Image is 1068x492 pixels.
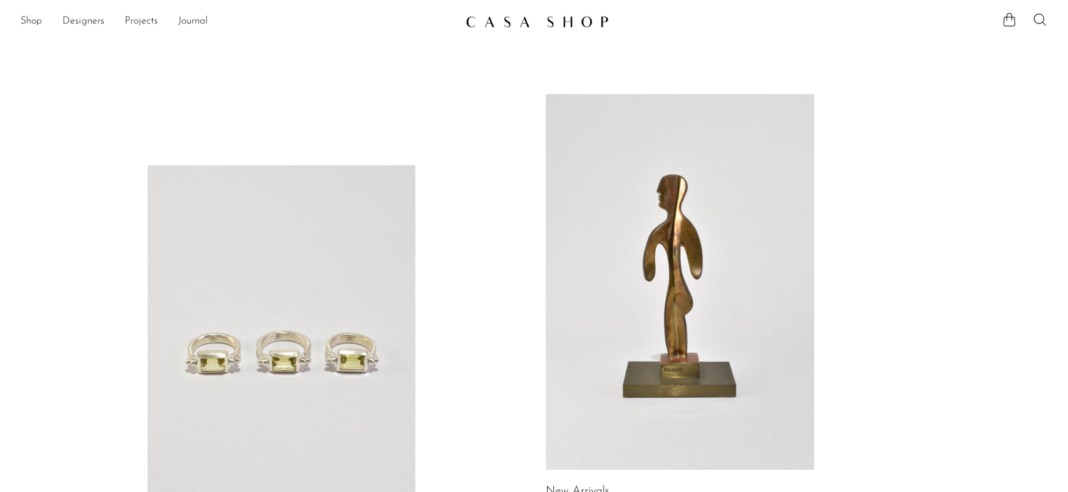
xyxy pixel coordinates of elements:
[20,13,42,30] a: Shop
[20,11,455,32] nav: Desktop navigation
[178,13,208,30] a: Journal
[125,13,158,30] a: Projects
[62,13,104,30] a: Designers
[20,11,455,32] ul: NEW HEADER MENU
